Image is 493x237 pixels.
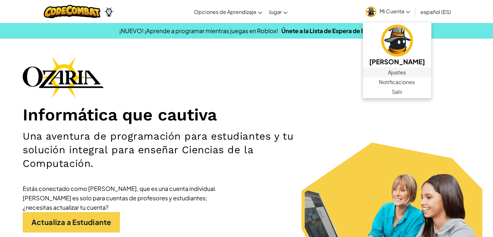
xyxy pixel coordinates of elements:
[23,130,323,171] h2: Una aventura de programación para estudiantes y tu solución integral para enseñar Ciencias de la ...
[23,212,120,232] a: Actualiza a Estudiante
[23,105,470,125] h1: Informática que cautiva
[381,25,413,56] img: avatar
[366,6,376,17] img: avatar
[380,8,410,15] span: Mi Cuenta
[119,27,278,34] span: ¡NUEVO! ¡Aprende a programar mientras juegas en Roblox!
[191,3,265,20] a: Opciones de Aprendizaje
[379,78,415,86] span: Notificaciones
[23,184,217,212] div: Estás conectado como [PERSON_NAME], que es una cuenta individual. [PERSON_NAME] es solo para cuen...
[23,56,104,98] img: Ozaria branding logo
[269,8,282,15] span: Jugar
[104,7,114,17] img: Ozaria
[363,24,431,68] a: [PERSON_NAME]
[281,27,374,34] a: Únete a la Lista de Espera de Beta
[194,8,256,15] span: Opciones de Aprendizaje
[265,3,291,20] a: Jugar
[362,1,413,22] a: Mi Cuenta
[363,68,431,77] a: Ajustes
[417,3,454,20] a: español (ES)
[369,56,425,67] h5: [PERSON_NAME]
[44,5,100,18] img: CodeCombat logo
[363,77,431,87] a: Notificaciones
[363,87,431,97] a: Salir
[420,8,451,15] span: español (ES)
